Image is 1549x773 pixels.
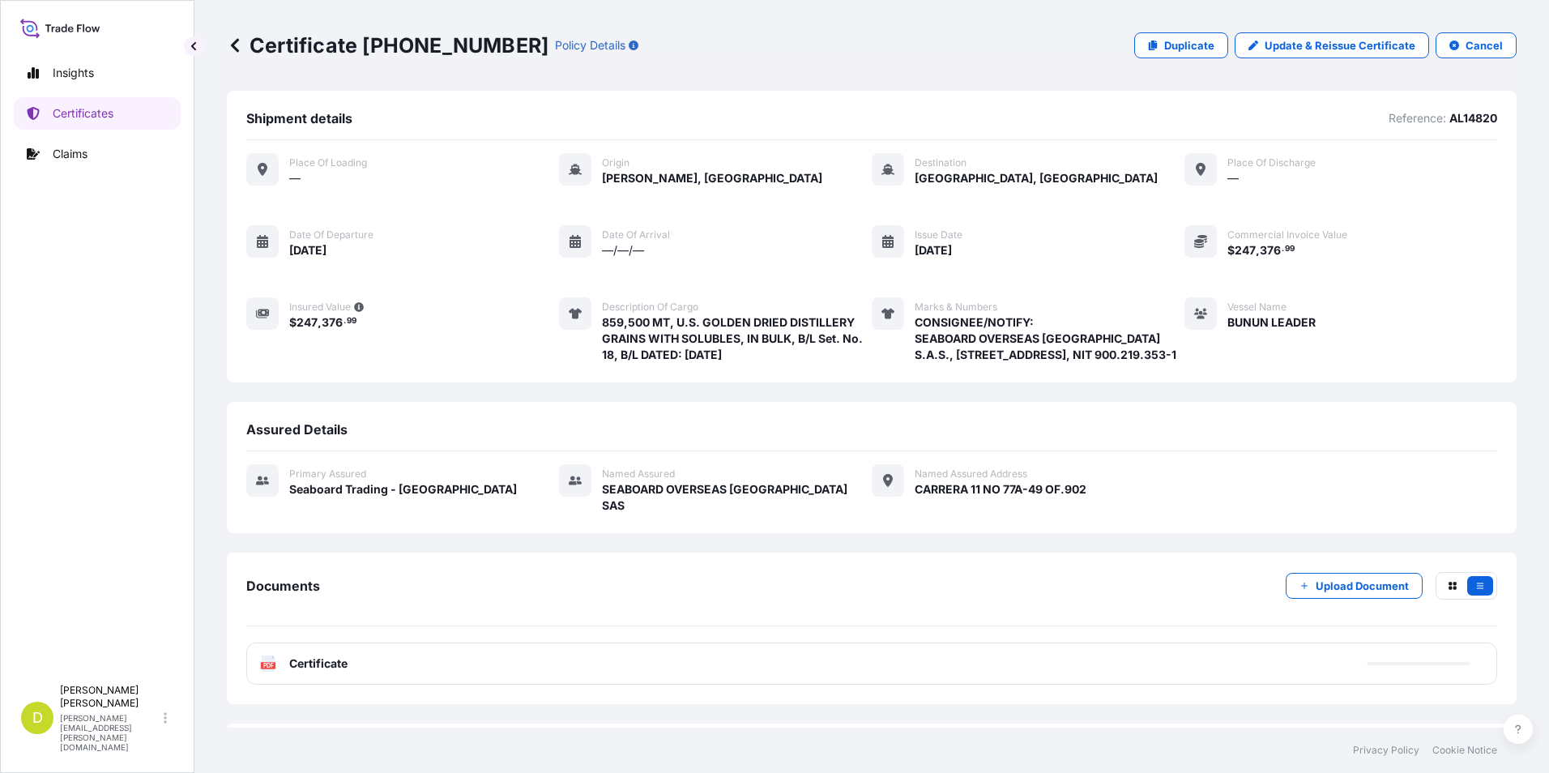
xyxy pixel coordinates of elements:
[915,228,962,241] span: Issue Date
[53,105,113,122] p: Certificates
[1282,246,1284,252] span: .
[555,37,625,53] p: Policy Details
[602,481,872,514] span: SEABOARD OVERSEAS [GEOGRAPHIC_DATA] SAS
[289,481,517,498] span: Seaboard Trading - [GEOGRAPHIC_DATA]
[1134,32,1228,58] a: Duplicate
[1235,245,1256,256] span: 247
[53,146,87,162] p: Claims
[1389,110,1446,126] p: Reference:
[227,32,548,58] p: Certificate [PHONE_NUMBER]
[289,301,351,314] span: Insured Value
[14,57,181,89] a: Insights
[289,468,366,480] span: Primary assured
[344,318,346,324] span: .
[1227,156,1316,169] span: Place of discharge
[1227,314,1316,331] span: BUNUN LEADER
[915,481,1086,498] span: CARRERA 11 NO 77A-49 OF.902
[915,301,997,314] span: Marks & Numbers
[1316,578,1409,594] p: Upload Document
[14,97,181,130] a: Certificates
[32,710,43,726] span: D
[53,65,94,81] p: Insights
[1164,37,1214,53] p: Duplicate
[297,317,318,328] span: 247
[289,156,367,169] span: Place of Loading
[289,317,297,328] span: $
[347,318,356,324] span: 99
[915,468,1027,480] span: Named Assured Address
[1227,245,1235,256] span: $
[289,242,326,258] span: [DATE]
[1466,37,1503,53] p: Cancel
[602,156,629,169] span: Origin
[602,468,675,480] span: Named Assured
[1260,245,1281,256] span: 376
[289,228,373,241] span: Date of departure
[1256,245,1260,256] span: ,
[1432,744,1497,757] a: Cookie Notice
[318,317,322,328] span: ,
[60,713,160,752] p: [PERSON_NAME][EMAIL_ADDRESS][PERSON_NAME][DOMAIN_NAME]
[1353,744,1419,757] a: Privacy Policy
[1286,573,1423,599] button: Upload Document
[1285,246,1295,252] span: 99
[246,421,348,438] span: Assured Details
[602,301,698,314] span: Description of cargo
[322,317,343,328] span: 376
[915,156,967,169] span: Destination
[602,228,670,241] span: Date of arrival
[915,314,1184,363] span: CONSIGNEE/NOTIFY: SEABOARD OVERSEAS [GEOGRAPHIC_DATA] S.A.S., [STREET_ADDRESS], NIT 900.219.353-1
[289,170,301,186] span: —
[1436,32,1517,58] button: Cancel
[1265,37,1415,53] p: Update & Reissue Certificate
[246,578,320,594] span: Documents
[915,242,952,258] span: [DATE]
[1227,228,1347,241] span: Commercial Invoice Value
[602,170,822,186] span: [PERSON_NAME], [GEOGRAPHIC_DATA]
[289,656,348,672] span: Certificate
[602,242,644,258] span: —/—/—
[602,314,872,363] span: 859,500 MT, U.S. GOLDEN DRIED DISTILLERY GRAINS WITH SOLUBLES, IN BULK, B/L Set. No. 18, B/L DATE...
[14,138,181,170] a: Claims
[1227,170,1239,186] span: —
[1449,110,1497,126] p: AL14820
[263,663,274,668] text: PDF
[246,110,352,126] span: Shipment details
[1235,32,1429,58] a: Update & Reissue Certificate
[60,684,160,710] p: [PERSON_NAME] [PERSON_NAME]
[915,170,1158,186] span: [GEOGRAPHIC_DATA], [GEOGRAPHIC_DATA]
[1227,301,1287,314] span: Vessel Name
